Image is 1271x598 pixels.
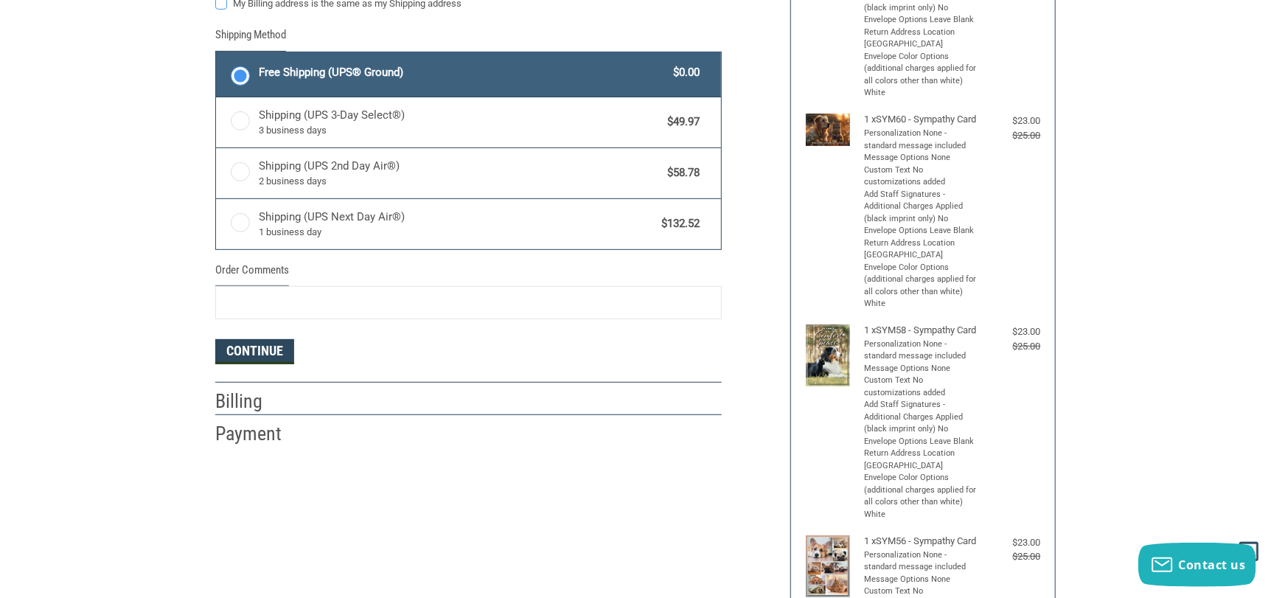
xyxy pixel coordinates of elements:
div: $23.00 [982,324,1041,339]
li: Custom Text No customizations added [864,164,978,189]
li: Envelope Options Leave Blank [864,436,978,448]
span: 2 business days [260,174,661,189]
li: Envelope Color Options (additional charges applied for all colors other than white) White [864,262,978,310]
li: Envelope Options Leave Blank [864,14,978,27]
li: Return Address Location [GEOGRAPHIC_DATA] [864,237,978,262]
li: Personalization None - standard message included [864,128,978,152]
div: $23.00 [982,535,1041,550]
li: Personalization None - standard message included [864,549,978,574]
div: $25.00 [982,339,1041,354]
h2: Billing [215,389,302,414]
div: $25.00 [982,128,1041,143]
li: Envelope Color Options (additional charges applied for all colors other than white) White [864,472,978,521]
li: Message Options None [864,363,978,375]
li: Message Options None [864,574,978,586]
legend: Order Comments [215,262,289,286]
span: Shipping (UPS 2nd Day Air®) [260,158,661,189]
li: Message Options None [864,152,978,164]
span: Shipping (UPS 3-Day Select®) [260,107,661,138]
span: 3 business days [260,123,661,138]
span: 1 business day [260,225,655,240]
li: Envelope Options Leave Blank [864,225,978,237]
span: Shipping (UPS Next Day Air®) [260,209,655,240]
span: $58.78 [660,164,700,181]
legend: Shipping Method [215,27,286,51]
li: Envelope Color Options (additional charges applied for all colors other than white) White [864,51,978,100]
button: Contact us [1138,543,1256,587]
div: $23.00 [982,114,1041,128]
span: $132.52 [654,215,700,232]
button: Continue [215,339,294,364]
li: Personalization None - standard message included [864,338,978,363]
li: Return Address Location [GEOGRAPHIC_DATA] [864,448,978,472]
li: Return Address Location [GEOGRAPHIC_DATA] [864,27,978,51]
h4: 1 x SYM60 - Sympathy Card [864,114,978,125]
h4: 1 x SYM58 - Sympathy Card [864,324,978,336]
span: $49.97 [660,114,700,131]
div: $25.00 [982,549,1041,564]
span: Contact us [1179,557,1246,573]
li: Add Staff Signatures - Additional Charges Applied (black imprint only) No [864,189,978,226]
h2: Payment [215,422,302,446]
h4: 1 x SYM56 - Sympathy Card [864,535,978,547]
span: Free Shipping (UPS® Ground) [260,64,666,81]
span: $0.00 [666,64,700,81]
li: Add Staff Signatures - Additional Charges Applied (black imprint only) No [864,399,978,436]
li: Custom Text No customizations added [864,375,978,399]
